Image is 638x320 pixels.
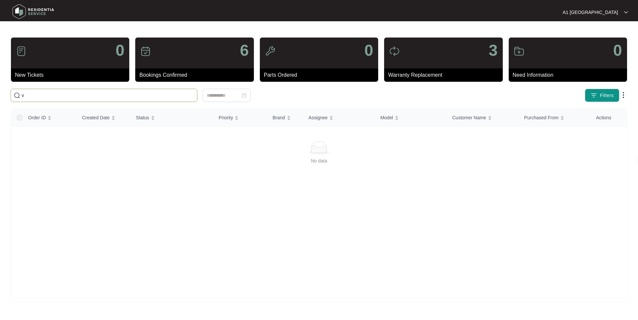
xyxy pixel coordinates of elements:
[267,109,303,127] th: Brand
[82,114,110,121] span: Created Date
[14,92,20,99] img: search-icon
[219,114,233,121] span: Priority
[23,109,77,127] th: Order ID
[28,114,46,121] span: Order ID
[265,46,275,56] img: icon
[136,114,149,121] span: Status
[303,109,375,127] th: Assignee
[489,43,498,58] p: 3
[514,46,524,56] img: icon
[240,43,249,58] p: 6
[388,71,502,79] p: Warranty Replacement
[140,46,151,56] img: icon
[591,109,627,127] th: Actions
[16,46,27,56] img: icon
[447,109,519,127] th: Customer Name
[131,109,213,127] th: Status
[524,114,558,121] span: Purchased From
[452,114,486,121] span: Customer Name
[10,2,56,22] img: residentia service logo
[375,109,447,127] th: Model
[624,11,628,14] img: dropdown arrow
[619,91,627,99] img: dropdown arrow
[380,114,393,121] span: Model
[389,46,400,56] img: icon
[364,43,373,58] p: 0
[116,43,125,58] p: 0
[600,92,614,99] span: Filters
[264,71,378,79] p: Parts Ordered
[308,114,328,121] span: Assignee
[22,92,194,99] input: Search by Order Id, Assignee Name, Customer Name, Brand and Model
[585,89,619,102] button: filter iconFilters
[519,109,590,127] th: Purchased From
[15,71,129,79] p: New Tickets
[613,43,622,58] p: 0
[272,114,285,121] span: Brand
[19,157,619,164] div: No data
[590,92,597,99] img: filter icon
[139,71,254,79] p: Bookings Confirmed
[77,109,131,127] th: Created Date
[513,71,627,79] p: Need Information
[563,9,618,16] p: A1 [GEOGRAPHIC_DATA]
[213,109,267,127] th: Priority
